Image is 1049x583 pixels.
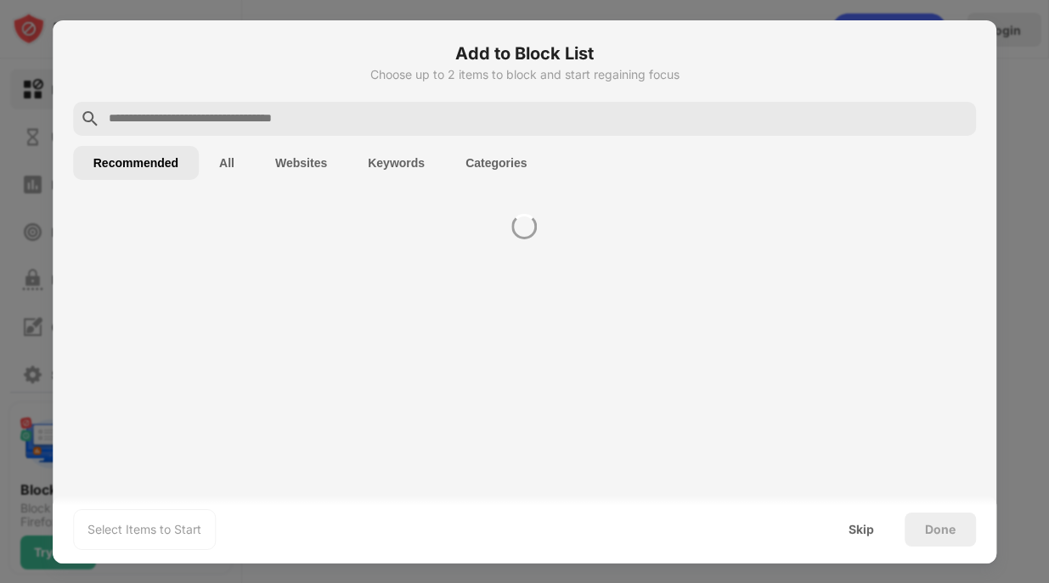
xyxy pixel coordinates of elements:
[73,68,977,81] div: Choose up to 2 items to block and start regaining focus
[849,523,874,536] div: Skip
[73,146,199,180] button: Recommended
[87,521,201,538] div: Select Items to Start
[73,41,977,66] h6: Add to Block List
[925,523,956,536] div: Done
[445,146,547,180] button: Categories
[199,146,255,180] button: All
[255,146,347,180] button: Websites
[347,146,445,180] button: Keywords
[80,109,100,129] img: search.svg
